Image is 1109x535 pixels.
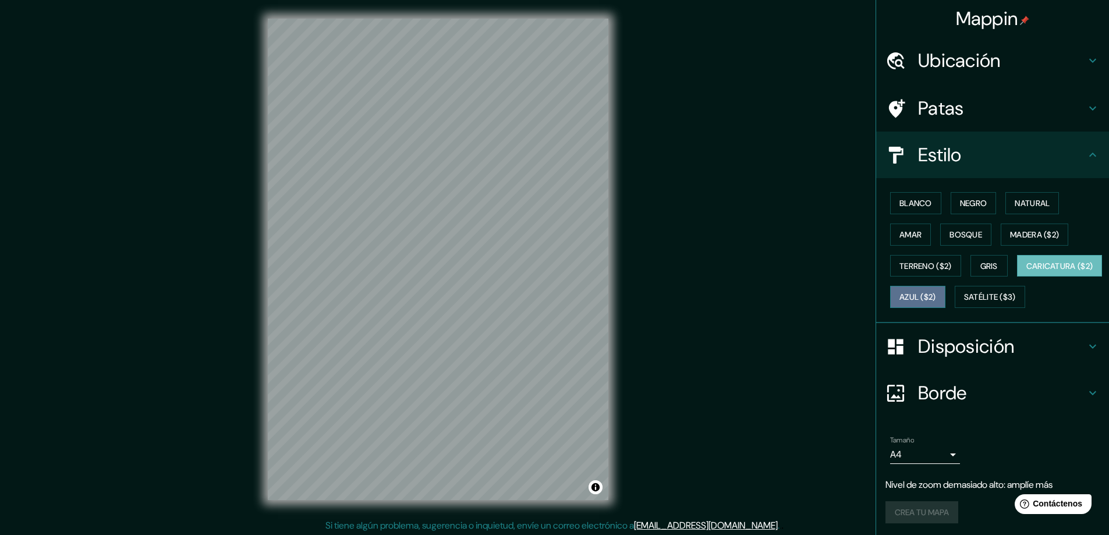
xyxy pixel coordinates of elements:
[918,334,1014,359] font: Disposición
[1020,16,1029,25] img: pin-icon.png
[970,255,1008,277] button: Gris
[780,519,781,532] font: .
[890,224,931,246] button: Amar
[1005,490,1096,522] iframe: Lanzador de widgets de ayuda
[268,19,608,500] canvas: Mapa
[890,448,902,460] font: A4
[1010,229,1059,240] font: Madera ($2)
[778,519,780,532] font: .
[1005,192,1059,214] button: Natural
[781,519,784,532] font: .
[876,85,1109,132] div: Patas
[890,192,941,214] button: Blanco
[885,479,1053,491] font: Nivel de zoom demasiado alto: amplíe más
[634,519,778,532] a: [EMAIL_ADDRESS][DOMAIN_NAME]
[589,480,603,494] button: Activar o desactivar atribución
[918,96,964,121] font: Patas
[1017,255,1103,277] button: Caricatura ($2)
[955,286,1025,308] button: Satélite ($3)
[899,198,932,208] font: Blanco
[949,229,982,240] font: Bosque
[980,261,998,271] font: Gris
[899,229,922,240] font: Amar
[918,381,967,405] font: Borde
[964,292,1016,303] font: Satélite ($3)
[890,435,914,445] font: Tamaño
[960,198,987,208] font: Negro
[890,255,961,277] button: Terreno ($2)
[890,286,945,308] button: Azul ($2)
[956,6,1018,31] font: Mappin
[1001,224,1068,246] button: Madera ($2)
[876,323,1109,370] div: Disposición
[1026,261,1093,271] font: Caricatura ($2)
[918,48,1001,73] font: Ubicación
[918,143,962,167] font: Estilo
[876,37,1109,84] div: Ubicación
[325,519,634,532] font: Si tiene algún problema, sugerencia o inquietud, envíe un correo electrónico a
[899,261,952,271] font: Terreno ($2)
[876,370,1109,416] div: Borde
[940,224,991,246] button: Bosque
[951,192,997,214] button: Negro
[899,292,936,303] font: Azul ($2)
[1015,198,1050,208] font: Natural
[876,132,1109,178] div: Estilo
[890,445,960,464] div: A4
